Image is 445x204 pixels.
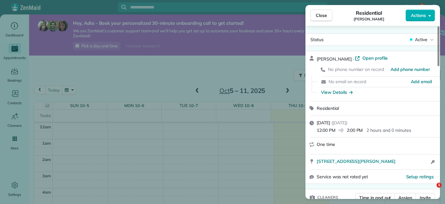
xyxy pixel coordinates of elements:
[437,183,442,188] span: 1
[398,195,412,201] span: Assign
[391,66,430,72] a: Add phone number
[317,194,338,201] span: Cleaners
[317,158,396,164] span: [STREET_ADDRESS][PERSON_NAME]
[352,56,355,62] span: ·
[310,9,332,21] button: Close
[356,9,382,17] span: Residential
[317,105,339,111] span: Residential
[366,127,411,133] p: 2 hours and 0 minutes
[317,142,335,147] span: One time
[317,174,368,180] span: Service was not rated yet
[424,183,439,198] iframe: Intercom live chat
[394,193,416,202] button: Assign
[359,195,391,201] span: Time in and out
[347,127,363,133] span: 2:00 PM
[355,193,395,202] button: Time in and out
[354,17,384,22] span: [PERSON_NAME]
[429,158,436,166] button: Open access information
[329,79,366,84] span: No email on record
[411,78,432,85] a: Add email
[362,55,388,61] span: Open profile
[328,67,384,72] span: No phone number on record
[411,12,426,19] span: Actions
[406,174,434,180] span: Setup ratings
[317,158,429,164] a: [STREET_ADDRESS][PERSON_NAME]
[317,120,330,126] span: [DATE]
[321,89,353,95] button: View Details
[331,120,347,126] span: ( [DATE] )
[416,193,435,202] button: Invite
[317,127,335,133] span: 12:00 PM
[415,36,427,43] span: Active
[317,56,352,62] span: [PERSON_NAME]
[310,37,324,42] span: Status
[420,195,431,201] span: Invite
[406,174,434,180] button: Setup ratings
[355,55,388,61] a: Open profile
[316,12,327,19] span: Close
